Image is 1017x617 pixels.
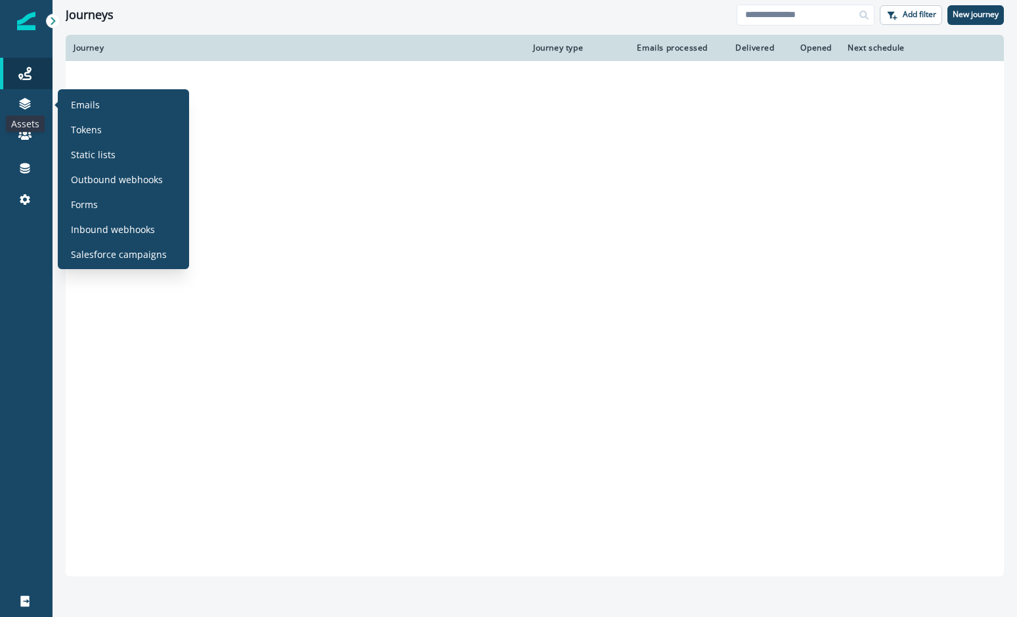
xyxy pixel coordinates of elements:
div: Opened [790,43,832,53]
a: Tokens [63,119,184,139]
a: Inbound webhooks [63,219,184,239]
p: New journey [953,10,999,19]
a: Salesforce campaigns [63,244,184,264]
a: Outbound webhooks [63,169,184,189]
button: New journey [947,5,1004,25]
a: Static lists [63,144,184,164]
div: Emails processed [632,43,708,53]
img: Inflection [17,12,35,30]
p: Inbound webhooks [71,223,155,236]
div: Delivered [724,43,775,53]
p: Forms [71,198,98,211]
p: Tokens [71,123,102,137]
div: Next schedule [848,43,963,53]
p: Outbound webhooks [71,173,163,186]
p: Emails [71,98,100,112]
a: Emails [63,95,184,114]
h1: Journeys [66,8,114,22]
p: Salesforce campaigns [71,247,167,261]
button: Add filter [880,5,942,25]
p: Add filter [903,10,936,19]
div: Journey [74,43,517,53]
a: Forms [63,194,184,214]
p: Static lists [71,148,116,161]
div: Journey type [533,43,616,53]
